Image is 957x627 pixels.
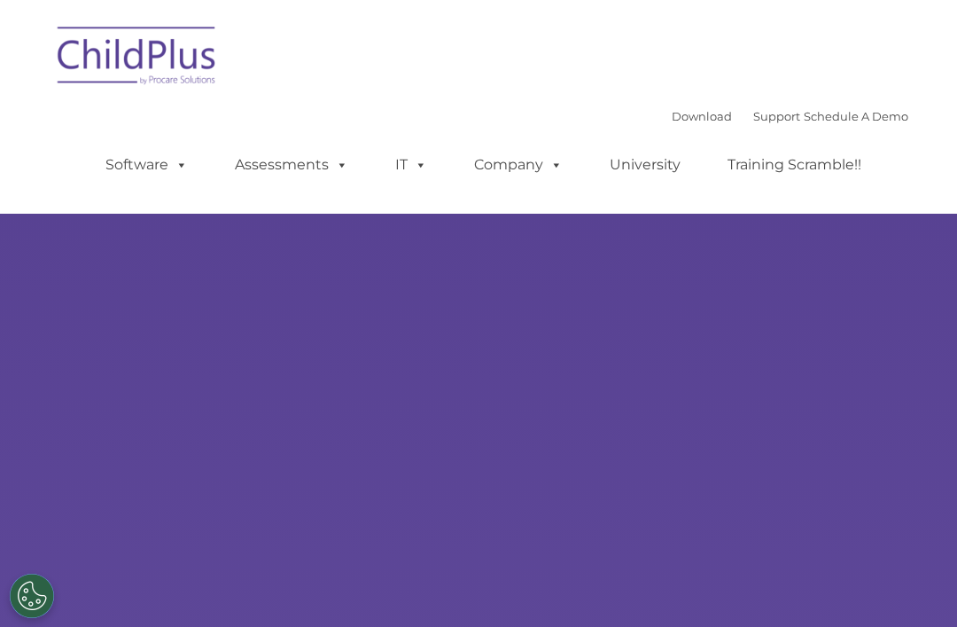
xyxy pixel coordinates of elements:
[49,14,226,103] img: ChildPlus by Procare Solutions
[753,109,800,123] a: Support
[592,147,698,183] a: University
[88,147,206,183] a: Software
[217,147,366,183] a: Assessments
[377,147,445,183] a: IT
[672,109,908,123] font: |
[456,147,580,183] a: Company
[10,574,54,618] button: Cookies Settings
[672,109,732,123] a: Download
[710,147,879,183] a: Training Scramble!!
[804,109,908,123] a: Schedule A Demo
